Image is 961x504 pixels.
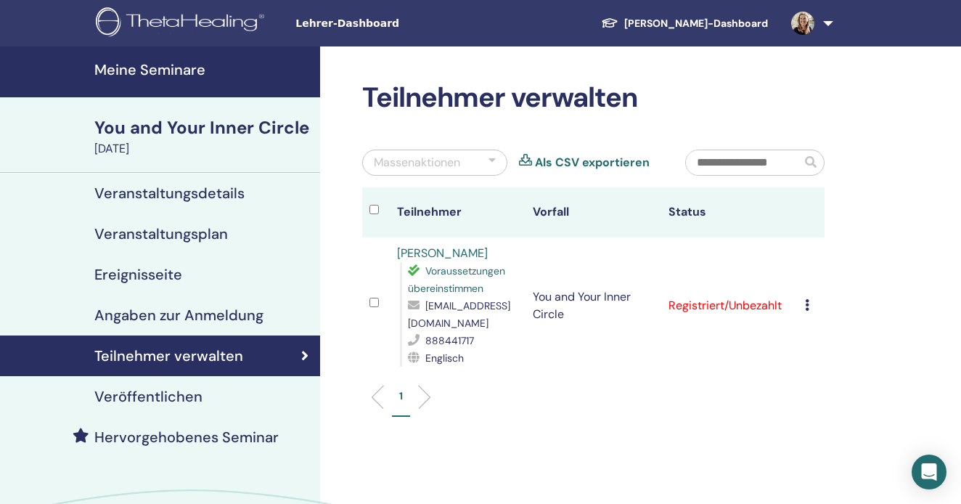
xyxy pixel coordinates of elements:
h4: Meine Seminare [94,61,311,78]
span: 888441717 [425,334,474,347]
span: Voraussetzungen übereinstimmen [408,264,505,295]
a: Als CSV exportieren [535,154,650,171]
h4: Teilnehmer verwalten [94,347,243,365]
td: You and Your Inner Circle [526,237,661,374]
a: [PERSON_NAME] [397,245,488,261]
a: [PERSON_NAME]-Dashboard [589,10,780,37]
h4: Ereignisseite [94,266,182,283]
span: [EMAIL_ADDRESS][DOMAIN_NAME] [408,299,510,330]
h4: Veranstaltungsplan [94,225,228,243]
img: logo.png [96,7,269,40]
h4: Hervorgehobenes Seminar [94,428,279,446]
span: Lehrer-Dashboard [295,16,513,31]
th: Teilnehmer [390,187,526,237]
th: Status [661,187,797,237]
div: Massenaktionen [374,154,460,171]
h4: Angaben zur Anmeldung [94,306,263,324]
th: Vorfall [526,187,661,237]
img: graduation-cap-white.svg [601,17,618,29]
span: Englisch [425,351,464,365]
h4: Veröffentlichen [94,388,203,405]
a: You and Your Inner Circle[DATE] [86,115,320,158]
h4: Veranstaltungsdetails [94,184,245,202]
p: 1 [399,389,403,404]
div: Open Intercom Messenger [912,455,946,489]
div: [DATE] [94,140,311,158]
img: default.jpg [791,12,814,35]
h2: Teilnehmer verwalten [362,81,825,115]
div: You and Your Inner Circle [94,115,311,140]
